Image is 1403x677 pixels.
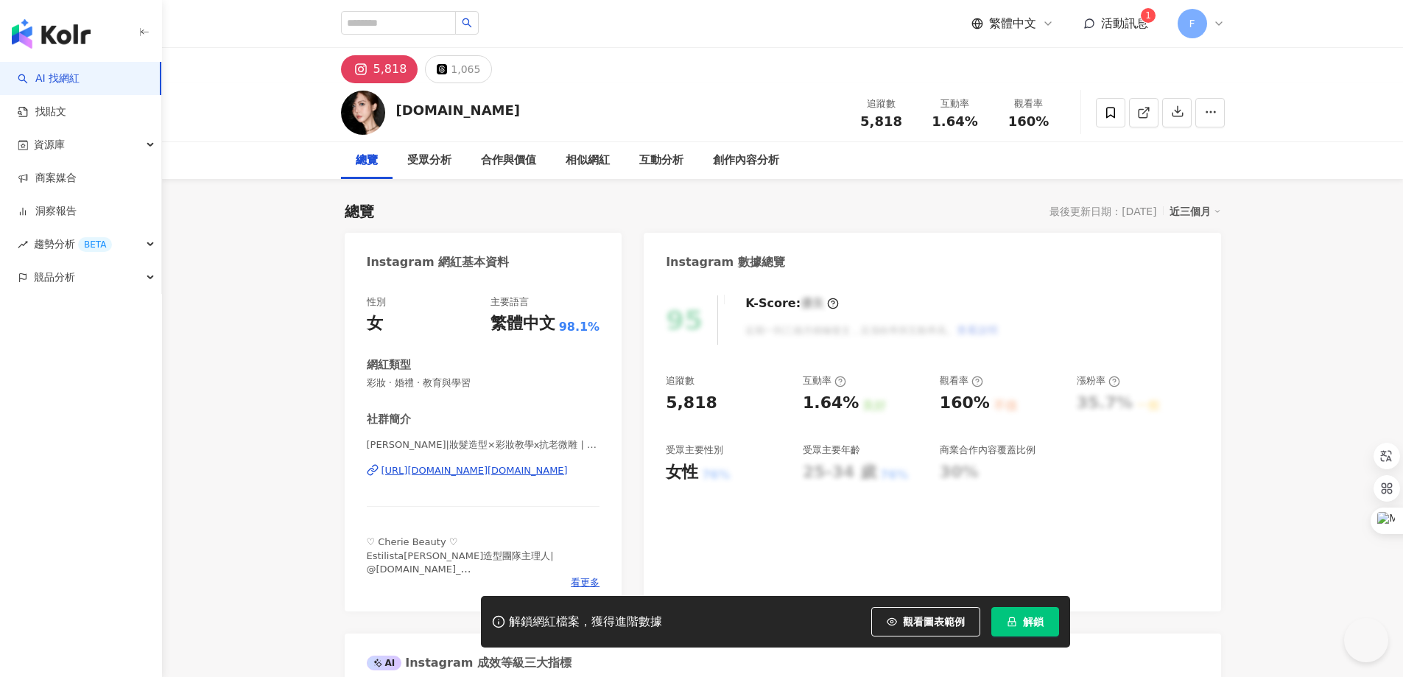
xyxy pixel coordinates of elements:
div: 總覽 [356,152,378,169]
div: 受眾分析 [407,152,451,169]
div: 繁體中文 [490,312,555,335]
div: 女性 [666,461,698,484]
div: 受眾主要年齡 [803,443,860,457]
span: search [462,18,472,28]
span: 繁體中文 [989,15,1036,32]
div: 相似網紅 [566,152,610,169]
div: [DOMAIN_NAME] [396,101,521,119]
div: Instagram 網紅基本資料 [367,254,510,270]
div: 性別 [367,295,386,309]
button: 解鎖 [991,607,1059,636]
span: lock [1007,617,1017,627]
span: 競品分析 [34,261,75,294]
a: 洞察報告 [18,204,77,219]
span: 活動訊息 [1101,16,1148,30]
img: KOL Avatar [341,91,385,135]
span: 資源庫 [34,128,65,161]
div: 受眾主要性別 [666,443,723,457]
div: 總覽 [345,201,374,222]
sup: 1 [1141,8,1156,23]
span: 1.64% [932,114,977,129]
span: 5,818 [860,113,902,129]
div: 追蹤數 [854,97,910,111]
div: 漲粉率 [1077,374,1120,387]
div: 創作內容分析 [713,152,779,169]
div: 解鎖網紅檔案，獲得進階數據 [509,614,662,630]
div: 160% [940,392,990,415]
span: 彩妝 · 婚禮 · 教育與學習 [367,376,600,390]
div: 1.64% [803,392,859,415]
div: 主要語言 [490,295,529,309]
div: 觀看率 [940,374,983,387]
div: 5,818 [666,392,717,415]
div: 社群簡介 [367,412,411,427]
a: searchAI 找網紅 [18,71,80,86]
div: AI [367,656,402,670]
button: 觀看圖表範例 [871,607,980,636]
div: Instagram 成效等級三大指標 [367,655,572,671]
div: 最後更新日期：[DATE] [1049,206,1156,217]
div: 互動分析 [639,152,683,169]
span: 1 [1145,10,1151,21]
div: 追蹤數 [666,374,695,387]
span: 趨勢分析 [34,228,112,261]
span: [PERSON_NAME]|妝髮造型×彩妝教學x抗老微雕 | cherie.estilista [367,438,600,452]
div: 1,065 [451,59,480,80]
div: 網紅類型 [367,357,411,373]
button: 1,065 [425,55,492,83]
button: 5,818 [341,55,418,83]
div: 互動率 [927,97,983,111]
div: 近三個月 [1170,202,1221,221]
div: 互動率 [803,374,846,387]
span: ♡ Cherie Beauty ♡ Estilista[PERSON_NAME]造型團隊主理人| @[DOMAIN_NAME]_ 💄新娘妝髮|素人妝髮|廣告妝髮|登記妝髮 💋彩妝教學|專業造型師... [367,536,554,614]
span: rise [18,239,28,250]
img: logo [12,19,91,49]
div: 觀看率 [1001,97,1057,111]
div: 女 [367,312,383,335]
span: 看更多 [571,576,599,589]
div: K-Score : [745,295,839,312]
div: [URL][DOMAIN_NAME][DOMAIN_NAME] [381,464,568,477]
div: 5,818 [373,59,407,80]
span: 解鎖 [1023,616,1044,628]
span: 160% [1008,114,1049,129]
a: 找貼文 [18,105,66,119]
span: 98.1% [559,319,600,335]
div: BETA [78,237,112,252]
div: 合作與價值 [481,152,536,169]
div: Instagram 數據總覽 [666,254,785,270]
div: 商業合作內容覆蓋比例 [940,443,1035,457]
span: F [1189,15,1195,32]
a: [URL][DOMAIN_NAME][DOMAIN_NAME] [367,464,600,477]
a: 商案媒合 [18,171,77,186]
span: 觀看圖表範例 [903,616,965,628]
